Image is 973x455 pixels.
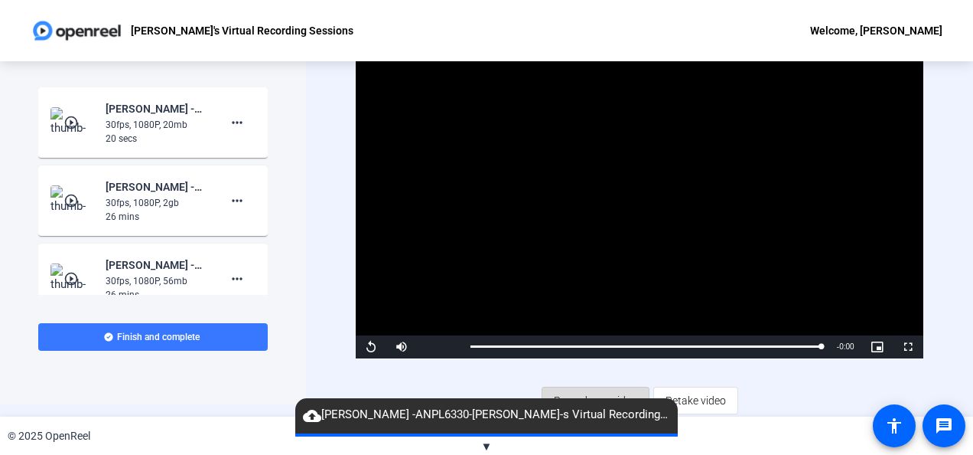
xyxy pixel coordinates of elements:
[8,428,90,444] div: © 2025 OpenReel
[106,288,208,302] div: 26 mins
[106,210,208,224] div: 26 mins
[839,342,854,351] span: 0:00
[885,417,903,435] mat-icon: accessibility
[106,132,208,146] div: 20 secs
[386,336,417,358] button: Mute
[554,386,637,415] span: Record new video
[106,100,208,118] div: [PERSON_NAME] -ANPL6330-[PERSON_NAME]-s Virtual Recording Sessions-1759842334942-webcam
[935,417,953,435] mat-icon: message
[106,196,208,210] div: 30fps, 1080P, 2gb
[31,15,123,46] img: OpenReel logo
[228,113,246,132] mat-icon: more_horiz
[653,387,738,414] button: Retake video
[356,336,386,358] button: Replay
[106,256,208,274] div: [PERSON_NAME] -ANPL6330-[PERSON_NAME]-s Virtual Recording Sessions-1759809801523-screen
[481,440,493,453] span: ▼
[106,118,208,132] div: 30fps, 1080P, 20mb
[837,342,839,351] span: -
[893,336,923,358] button: Fullscreen
[63,193,82,208] mat-icon: play_circle_outline
[106,178,208,196] div: [PERSON_NAME] -ANPL6330-[PERSON_NAME]-s Virtual Recording Sessions-1759809801524-webcam
[542,387,649,414] button: Record new video
[356,39,923,358] div: Video Player
[106,274,208,288] div: 30fps, 1080P, 56mb
[38,323,268,351] button: Finish and complete
[131,21,353,40] p: [PERSON_NAME]'s Virtual Recording Sessions
[862,336,893,358] button: Picture-in-Picture
[117,331,200,343] span: Finish and complete
[63,271,82,286] mat-icon: play_circle_outline
[303,407,321,425] mat-icon: cloud_upload
[50,107,96,138] img: thumb-nail
[228,270,246,288] mat-icon: more_horiz
[665,386,726,415] span: Retake video
[63,115,82,130] mat-icon: play_circle_outline
[50,264,96,294] img: thumb-nail
[295,406,678,424] span: [PERSON_NAME] -ANPL6330-[PERSON_NAME]-s Virtual Recording Sessions-1759842334942-webcam
[470,345,821,348] div: Progress Bar
[228,191,246,210] mat-icon: more_horiz
[50,185,96,216] img: thumb-nail
[810,21,942,40] div: Welcome, [PERSON_NAME]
